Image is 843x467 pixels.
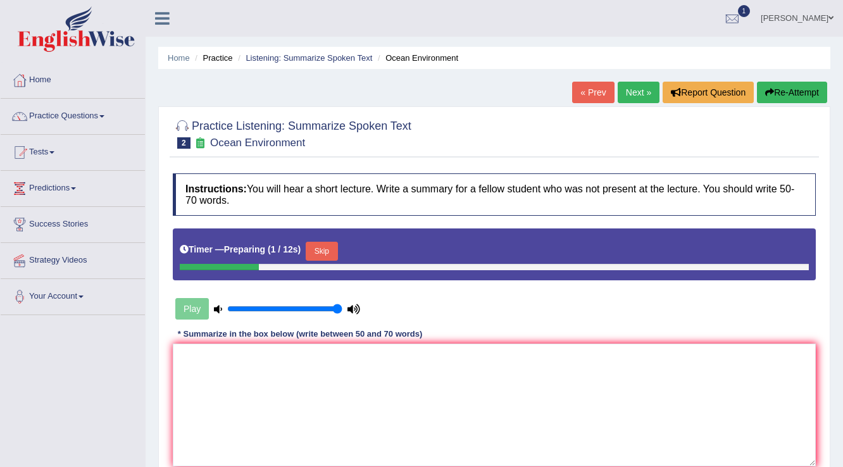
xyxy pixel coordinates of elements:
a: Predictions [1,171,145,202]
small: Ocean Environment [210,137,305,149]
a: Home [168,53,190,63]
span: 2 [177,137,190,149]
button: Re-Attempt [757,82,827,103]
h4: You will hear a short lecture. Write a summary for a fellow student who was not present at the le... [173,173,816,216]
a: Strategy Videos [1,243,145,275]
span: 1 [738,5,751,17]
small: Exam occurring question [194,137,207,149]
li: Practice [192,52,232,64]
h5: Timer — [180,245,301,254]
a: Listening: Summarize Spoken Text [246,53,372,63]
a: Your Account [1,279,145,311]
a: Home [1,63,145,94]
b: 1 / 12s [271,244,298,254]
li: Ocean Environment [375,52,458,64]
a: Practice Questions [1,99,145,130]
div: * Summarize in the box below (write between 50 and 70 words) [173,328,427,340]
b: Instructions: [185,184,247,194]
a: Next » [618,82,659,103]
button: Skip [306,242,337,261]
a: Success Stories [1,207,145,239]
a: Tests [1,135,145,166]
a: « Prev [572,82,614,103]
button: Report Question [663,82,754,103]
h2: Practice Listening: Summarize Spoken Text [173,117,411,149]
b: ) [298,244,301,254]
b: Preparing [224,244,265,254]
b: ( [268,244,271,254]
